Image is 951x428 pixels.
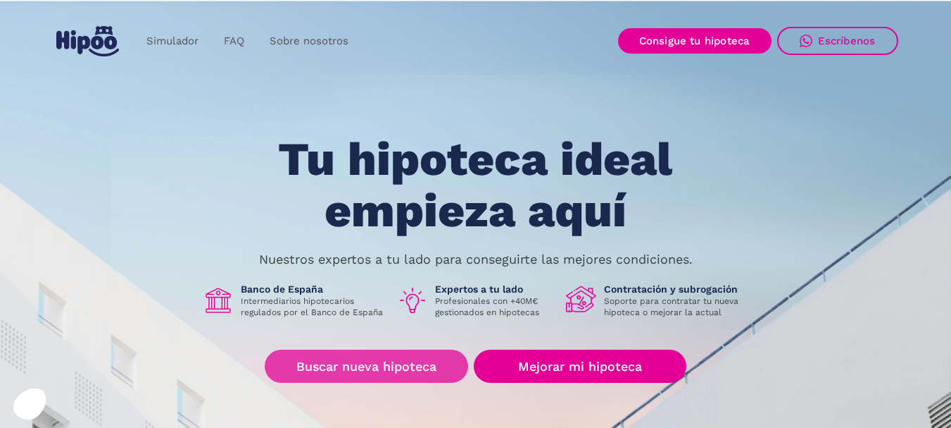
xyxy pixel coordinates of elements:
h1: Banco de España [241,283,386,295]
h1: Contratación y subrogación [604,283,749,295]
p: Soporte para contratar tu nueva hipoteca o mejorar la actual [604,295,749,318]
h1: Tu hipoteca ideal empieza aquí [208,134,742,236]
p: Nuestros expertos a tu lado para conseguirte las mejores condiciones. [259,254,693,265]
div: Escríbenos [818,35,876,47]
p: Profesionales con +40M€ gestionados en hipotecas [435,295,555,318]
a: Simulador [134,27,211,55]
a: Mejorar mi hipoteca [474,350,686,383]
a: Buscar nueva hipoteca [265,350,468,383]
a: FAQ [211,27,257,55]
a: Escríbenos [777,27,898,55]
a: home [53,20,122,62]
a: Sobre nosotros [257,27,361,55]
p: Intermediarios hipotecarios regulados por el Banco de España [241,295,386,318]
h1: Expertos a tu lado [435,283,555,295]
a: Consigue tu hipoteca [618,28,771,54]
